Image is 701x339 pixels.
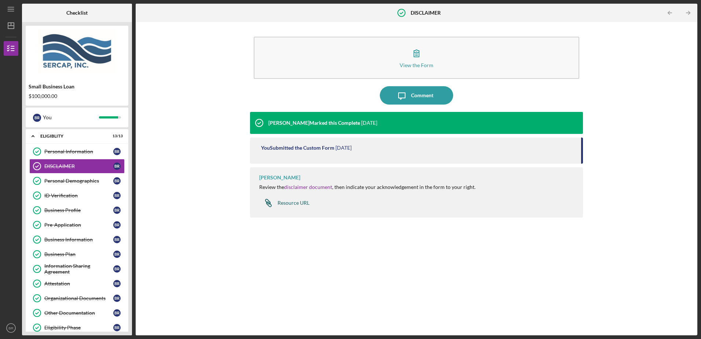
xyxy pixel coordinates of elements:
time: 2025-06-05 15:01 [361,120,377,126]
div: Personal Information [44,149,113,154]
a: Other DocumentationBR [29,306,125,320]
div: B R [113,148,121,155]
div: B R [113,221,121,229]
button: View the Form [254,37,579,79]
a: Organizational DocumentsBR [29,291,125,306]
b: DISCLAIMER [411,10,441,16]
a: Business PlanBR [29,247,125,262]
div: Resource URL [278,200,309,206]
div: B R [113,324,121,331]
div: Business Information [44,237,113,243]
div: DISCLAIMER [44,163,113,169]
div: Pre-Application [44,222,113,228]
div: Review the , then indicate your acknowledgement in the form to your right. [259,184,476,190]
div: Business Profile [44,207,113,213]
div: [PERSON_NAME] Marked this Complete [268,120,360,126]
time: 2025-06-02 19:02 [335,145,352,151]
a: Personal DemographicsBR [29,174,125,188]
a: AttestationBR [29,276,125,291]
a: Pre-ApplicationBR [29,218,125,232]
a: Business ProfileBR [29,203,125,218]
a: Information Sharing AgreementBR [29,262,125,276]
div: B R [113,177,121,185]
a: DISCLAIMERBR [29,159,125,174]
div: ID Verification [44,193,113,198]
text: BR [8,326,13,330]
div: B R [113,295,121,302]
div: 13 / 13 [110,134,123,138]
div: Personal Demographics [44,178,113,184]
b: Checklist [66,10,88,16]
a: Eligibility PhaseBR [29,320,125,335]
button: BR [4,321,18,335]
div: B R [113,207,121,214]
div: Organizational Documents [44,295,113,301]
div: $100,000.00 [29,93,125,99]
div: You Submitted the Custom Form [261,145,334,151]
div: B R [113,163,121,170]
div: View the Form [400,62,433,68]
div: Eligiblity [40,134,104,138]
div: B R [113,236,121,243]
div: B R [113,309,121,317]
a: Personal InformationBR [29,144,125,159]
div: Other Documentation [44,310,113,316]
div: Information Sharing Agreement [44,263,113,275]
div: B R [113,280,121,287]
a: Resource URL [259,196,309,210]
div: B R [113,251,121,258]
a: Business InformationBR [29,232,125,247]
div: B R [113,265,121,273]
div: Business Plan [44,251,113,257]
div: Eligibility Phase [44,325,113,331]
button: Comment [380,86,453,105]
div: Attestation [44,281,113,287]
div: [PERSON_NAME] [259,175,300,181]
div: B R [33,114,41,122]
div: You [43,111,99,124]
div: Comment [411,86,433,105]
a: disclaimer document [284,184,332,190]
a: ID VerificationBR [29,188,125,203]
div: B R [113,192,121,199]
div: Small Business Loan [29,84,125,90]
img: Product logo [26,29,128,73]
